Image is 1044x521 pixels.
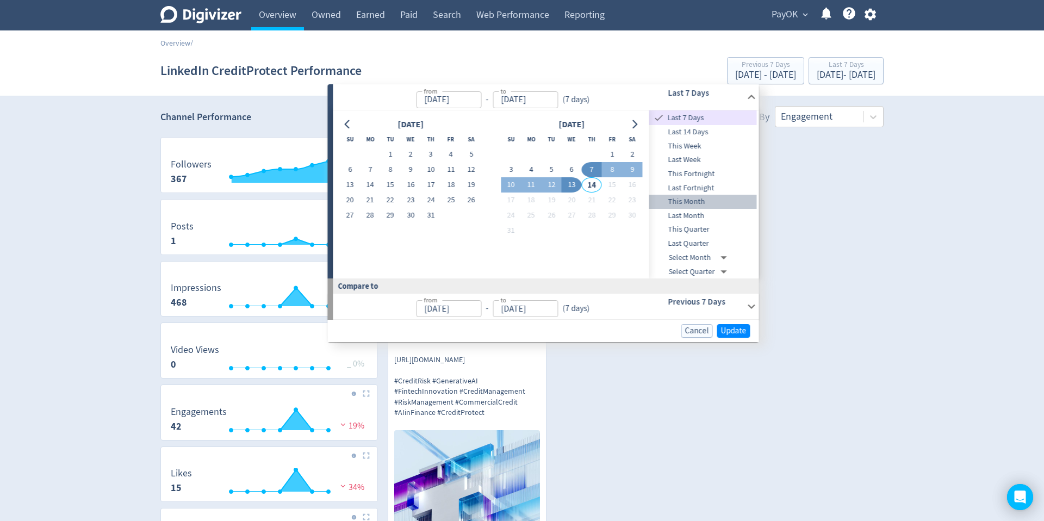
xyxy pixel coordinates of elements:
[582,208,602,223] button: 28
[160,38,190,48] a: Overview
[562,132,582,147] th: Wednesday
[421,193,441,208] button: 24
[380,162,400,177] button: 8
[421,132,441,147] th: Thursday
[165,283,373,312] svg: Impressions 468
[582,132,602,147] th: Thursday
[649,153,757,167] div: Last Week
[1007,484,1033,510] div: Open Intercom Messenger
[562,162,582,177] button: 6
[542,208,562,223] button: 26
[735,70,796,80] div: [DATE] - [DATE]
[649,182,757,194] span: Last Fortnight
[461,147,481,162] button: 5
[555,117,588,132] div: [DATE]
[501,177,521,193] button: 10
[30,17,53,26] div: v 4.0.25
[380,132,400,147] th: Tuesday
[717,324,750,338] button: Update
[668,295,742,308] h6: Previous 7 Days
[165,468,373,497] svg: Likes 15
[380,193,400,208] button: 22
[380,147,400,162] button: 1
[562,177,582,193] button: 13
[685,327,709,335] span: Cancel
[721,327,747,335] span: Update
[501,223,521,238] button: 31
[666,112,757,124] span: Last 7 Days
[501,193,521,208] button: 17
[809,57,884,84] button: Last 7 Days[DATE]- [DATE]
[521,177,541,193] button: 11
[727,57,804,84] button: Previous 7 Days[DATE] - [DATE]
[649,126,757,138] span: Last 14 Days
[17,17,26,26] img: logo_orange.svg
[521,132,541,147] th: Monday
[649,238,757,250] span: Last Quarter
[120,64,183,71] div: Keywords by Traffic
[558,94,594,106] div: ( 7 days )
[424,295,437,305] label: from
[649,181,757,195] div: Last Fortnight
[421,208,441,223] button: 31
[649,195,757,209] div: This Month
[441,132,461,147] th: Friday
[481,94,493,106] div: -
[602,208,622,223] button: 29
[461,132,481,147] th: Saturday
[441,177,461,193] button: 18
[333,84,759,110] div: from-to(7 days)Last 7 Days
[501,132,521,147] th: Sunday
[500,295,506,305] label: to
[461,162,481,177] button: 12
[542,162,562,177] button: 5
[380,208,400,223] button: 29
[421,147,441,162] button: 3
[17,28,26,37] img: website_grey.svg
[622,147,642,162] button: 2
[41,64,97,71] div: Domain Overview
[165,221,373,250] svg: Posts 1
[190,38,193,48] span: /
[171,358,176,371] strong: 0
[481,302,493,315] div: -
[500,86,506,96] label: to
[649,154,757,166] span: Last Week
[340,177,360,193] button: 13
[160,53,362,88] h1: LinkedIn CreditProtect Performance
[542,193,562,208] button: 19
[622,208,642,223] button: 30
[380,177,400,193] button: 15
[394,117,427,132] div: [DATE]
[735,61,796,70] div: Previous 7 Days
[171,344,219,356] dt: Video Views
[668,86,742,100] h6: Last 7 Days
[602,193,622,208] button: 22
[582,162,602,177] button: 7
[165,345,373,374] svg: Video Views 0
[461,193,481,208] button: 26
[649,167,757,181] div: This Fortnight
[340,117,356,132] button: Go to previous month
[562,208,582,223] button: 27
[649,210,757,222] span: Last Month
[333,294,759,320] div: from-to(7 days)Previous 7 Days
[328,278,759,293] div: Compare to
[681,324,713,338] button: Cancel
[649,139,757,153] div: This Week
[441,193,461,208] button: 25
[363,390,370,397] img: Placeholder
[165,159,373,188] svg: Followers 367
[602,177,622,193] button: 15
[817,61,875,70] div: Last 7 Days
[649,140,757,152] span: This Week
[401,162,421,177] button: 9
[602,147,622,162] button: 1
[360,162,380,177] button: 7
[649,110,757,125] div: Last 7 Days
[558,302,589,315] div: ( 7 days )
[333,110,759,278] div: from-to(7 days)Last 7 Days
[160,110,378,124] h2: Channel Performance
[401,177,421,193] button: 16
[360,193,380,208] button: 21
